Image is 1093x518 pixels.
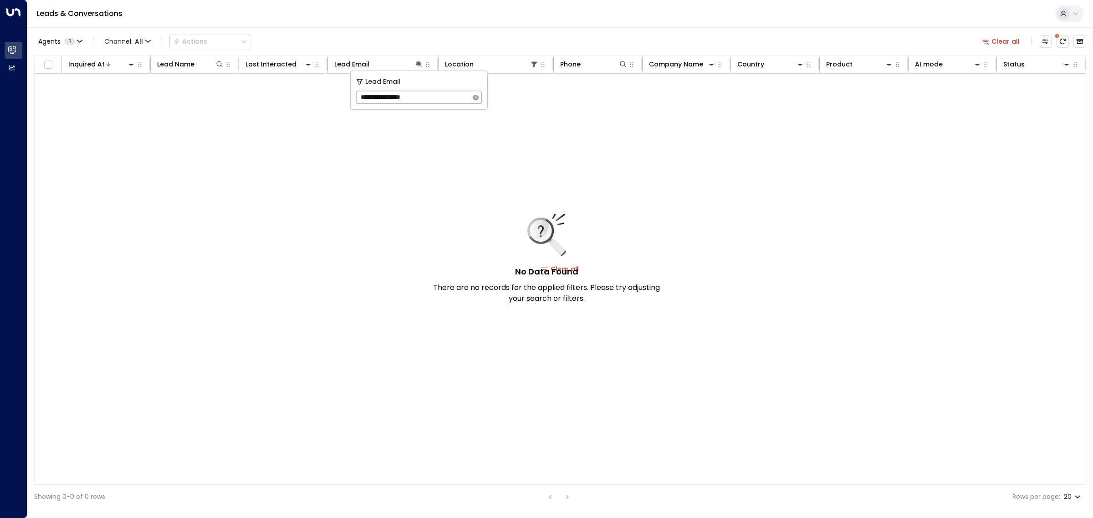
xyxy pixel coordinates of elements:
[101,35,154,48] button: Channel:All
[1056,35,1069,48] span: There are new threads available. Refresh the grid to view the latest updates.
[826,59,853,70] div: Product
[34,492,105,502] div: Showing 0-0 of 0 rows
[649,59,716,70] div: Company Name
[978,35,1024,48] button: Clear all
[1003,59,1025,70] div: Status
[433,282,660,304] p: There are no records for the applied filters. Please try adjusting your search or filters.
[915,59,982,70] div: AI mode
[560,59,628,70] div: Phone
[1073,35,1086,48] button: Archived Leads
[649,59,703,70] div: Company Name
[365,76,400,87] span: Lead Email
[544,491,573,503] nav: pagination navigation
[68,59,136,70] div: Inquired At
[334,59,369,70] div: Lead Email
[174,37,207,46] div: Actions
[826,59,894,70] div: Product
[101,35,154,48] span: Channel:
[334,59,424,70] div: Lead Email
[38,38,61,45] span: Agents
[64,38,75,45] span: 1
[915,59,943,70] div: AI mode
[68,59,105,70] div: Inquired At
[445,59,539,70] div: Location
[36,8,123,19] a: Leads & Conversations
[169,35,251,48] button: Actions
[1003,59,1071,70] div: Status
[169,35,251,48] div: Button group with a nested menu
[1039,35,1052,48] button: Customize
[245,59,313,70] div: Last Interacted
[42,59,54,71] span: Toggle select all
[1012,492,1060,502] label: Rows per page:
[737,59,805,70] div: Country
[737,59,764,70] div: Country
[1064,490,1083,503] div: 20
[157,59,225,70] div: Lead Name
[135,38,143,45] span: All
[245,59,296,70] div: Last Interacted
[445,59,474,70] div: Location
[34,35,86,48] button: Agents1
[157,59,194,70] div: Lead Name
[560,59,581,70] div: Phone
[515,265,578,278] h5: No Data Found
